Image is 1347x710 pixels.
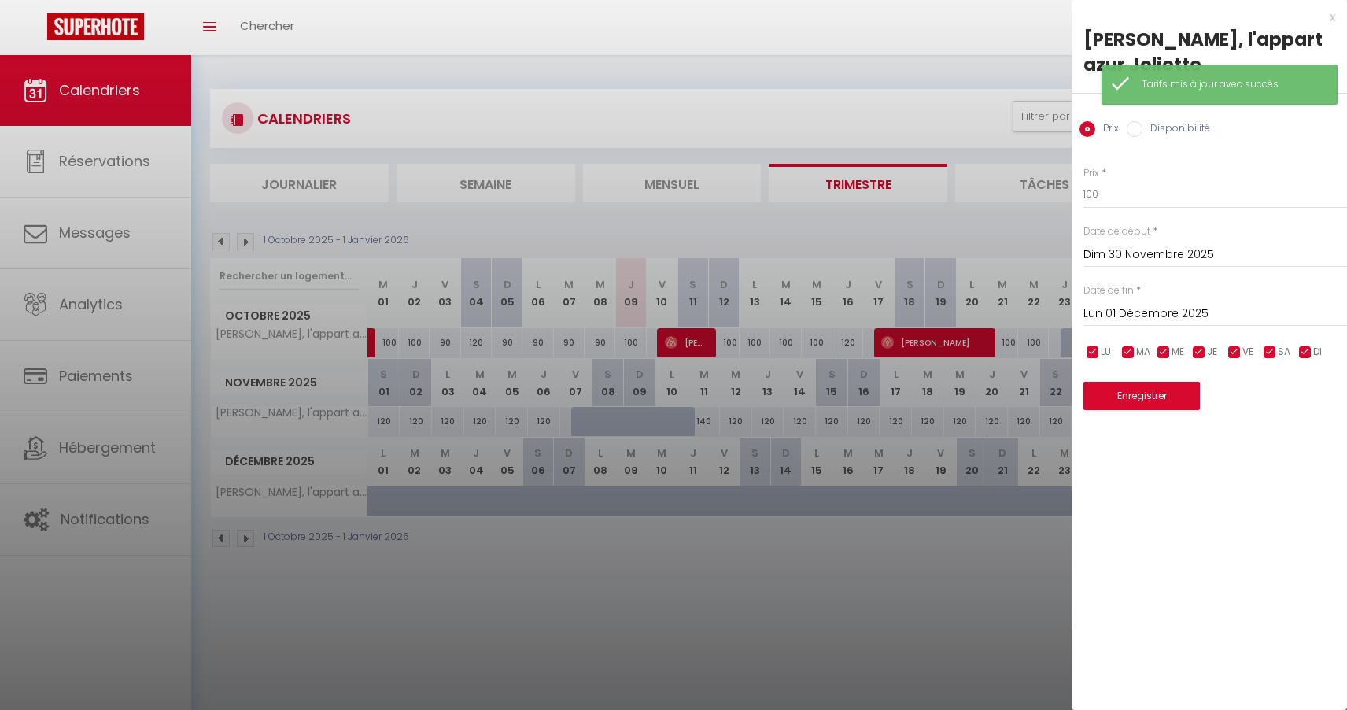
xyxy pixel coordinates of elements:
[1142,121,1210,139] label: Disponibilité
[1278,345,1290,360] span: SA
[1083,382,1200,410] button: Enregistrer
[1083,27,1335,77] div: [PERSON_NAME], l'appart azur Joliette
[1142,77,1321,92] div: Tarifs mis à jour avec succès
[1136,345,1150,360] span: MA
[1095,121,1119,139] label: Prix
[1101,345,1111,360] span: LU
[1242,345,1253,360] span: VE
[1072,8,1335,27] div: x
[1083,224,1150,239] label: Date de début
[1083,283,1134,298] label: Date de fin
[1313,345,1322,360] span: DI
[1207,345,1217,360] span: JE
[1083,166,1099,181] label: Prix
[1172,345,1184,360] span: ME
